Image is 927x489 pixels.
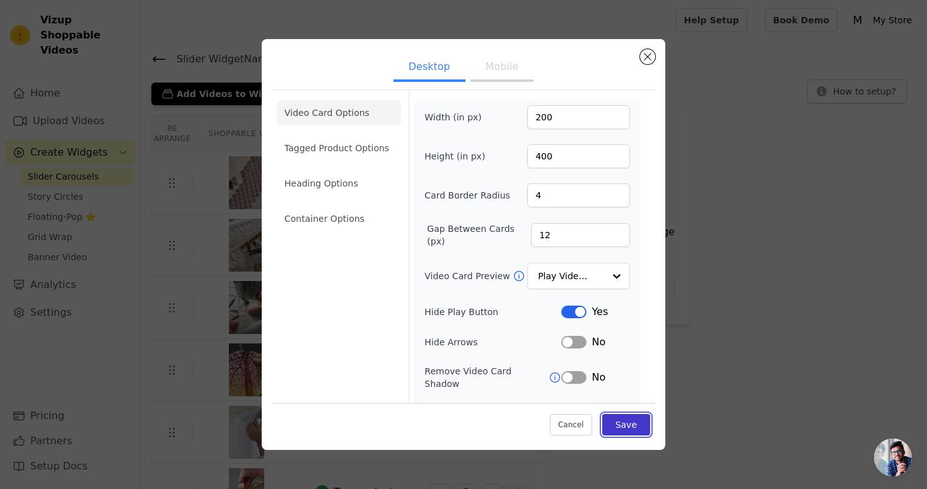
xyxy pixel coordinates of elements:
button: Close modal [640,49,655,64]
button: Cancel [550,413,592,435]
label: Card Border Radius [424,189,510,202]
label: Remove Video Card Shadow [424,365,549,390]
label: Video Card Preview [424,270,512,282]
button: Desktop [394,54,465,82]
a: Open chat [874,439,912,476]
label: Hide Play Button [424,306,561,318]
label: Width (in px) [424,111,493,124]
label: Height (in px) [424,150,493,163]
li: Container Options [277,206,401,231]
button: Save [602,413,650,435]
span: No [592,370,605,385]
span: Yes [592,304,608,319]
li: Video Card Options [277,100,401,125]
label: Hide Arrows [424,336,561,348]
li: Tagged Product Options [277,135,401,161]
label: Gap Between Cards (px) [427,222,531,248]
button: Mobile [470,54,533,82]
span: No [592,335,605,350]
li: Heading Options [277,171,401,196]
